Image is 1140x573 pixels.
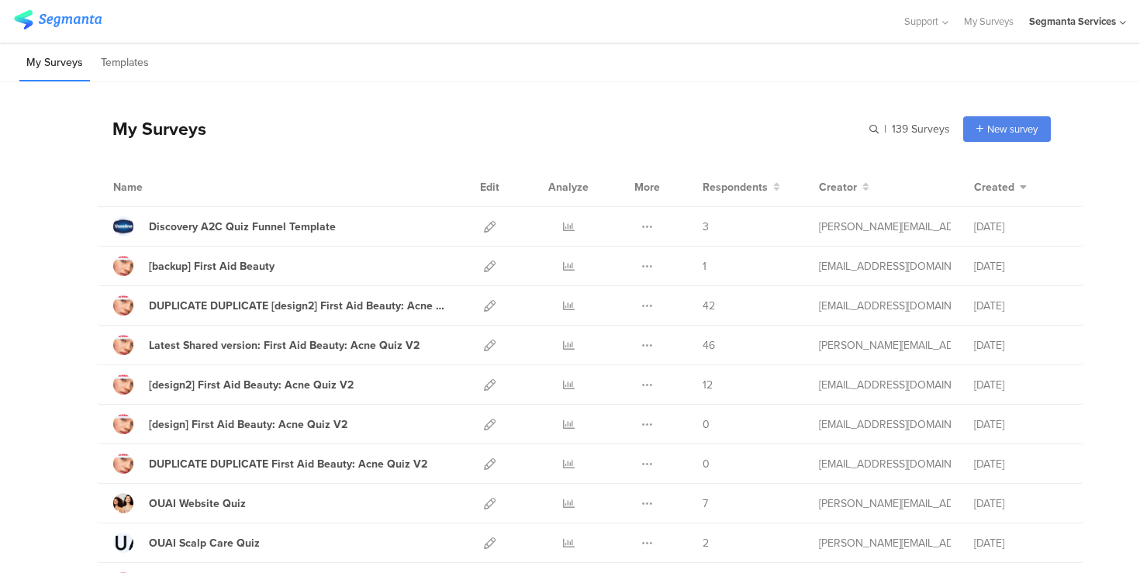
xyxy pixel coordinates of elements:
[113,216,336,236] a: Discovery A2C Quiz Funnel Template
[149,456,427,472] div: DUPLICATE DUPLICATE First Aid Beauty: Acne Quiz V2
[974,416,1067,433] div: [DATE]
[113,335,420,355] a: Latest Shared version: First Aid Beauty: Acne Quiz V2
[94,45,156,81] li: Templates
[703,495,708,512] span: 7
[149,495,246,512] div: OUAI Website Quiz
[904,14,938,29] span: Support
[113,295,450,316] a: DUPLICATE DUPLICATE [design2] First Aid Beauty: Acne Quiz V2
[113,256,275,276] a: [backup] First Aid Beauty
[703,377,713,393] span: 12
[19,45,90,81] li: My Surveys
[703,337,715,354] span: 46
[703,456,710,472] span: 0
[149,258,275,274] div: [backup] First Aid Beauty
[149,337,420,354] div: Latest Shared version: First Aid Beauty: Acne Quiz V2
[974,535,1067,551] div: [DATE]
[113,454,427,474] a: DUPLICATE DUPLICATE First Aid Beauty: Acne Quiz V2
[703,258,706,274] span: 1
[630,167,664,206] div: More
[14,10,102,29] img: segmanta logo
[703,219,709,235] span: 3
[703,535,709,551] span: 2
[819,377,951,393] div: gillat@segmanta.com
[882,121,889,137] span: |
[974,337,1067,354] div: [DATE]
[819,456,951,472] div: gillat@segmanta.com
[974,456,1067,472] div: [DATE]
[974,179,1027,195] button: Created
[149,219,336,235] div: Discovery A2C Quiz Funnel Template
[974,258,1067,274] div: [DATE]
[974,377,1067,393] div: [DATE]
[545,167,592,206] div: Analyze
[1029,14,1116,29] div: Segmanta Services
[974,495,1067,512] div: [DATE]
[819,337,951,354] div: riel@segmanta.com
[974,219,1067,235] div: [DATE]
[113,414,347,434] a: [design] First Aid Beauty: Acne Quiz V2
[113,493,246,513] a: OUAI Website Quiz
[974,298,1067,314] div: [DATE]
[113,375,354,395] a: [design2] First Aid Beauty: Acne Quiz V2
[819,495,951,512] div: riel@segmanta.com
[149,535,260,551] div: OUAI Scalp Care Quiz
[974,179,1014,195] span: Created
[113,179,206,195] div: Name
[703,298,715,314] span: 42
[149,377,354,393] div: [design2] First Aid Beauty: Acne Quiz V2
[149,416,347,433] div: [design] First Aid Beauty: Acne Quiz V2
[819,258,951,274] div: gillat@segmanta.com
[819,179,857,195] span: Creator
[892,121,950,137] span: 139 Surveys
[703,179,780,195] button: Respondents
[703,416,710,433] span: 0
[149,298,450,314] div: DUPLICATE DUPLICATE [design2] First Aid Beauty: Acne Quiz V2
[97,116,206,142] div: My Surveys
[819,416,951,433] div: gillat@segmanta.com
[819,535,951,551] div: riel@segmanta.com
[113,533,260,553] a: OUAI Scalp Care Quiz
[819,219,951,235] div: riel@segmanta.com
[473,167,506,206] div: Edit
[703,179,768,195] span: Respondents
[987,122,1038,136] span: New survey
[819,298,951,314] div: gillat@segmanta.com
[819,179,869,195] button: Creator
